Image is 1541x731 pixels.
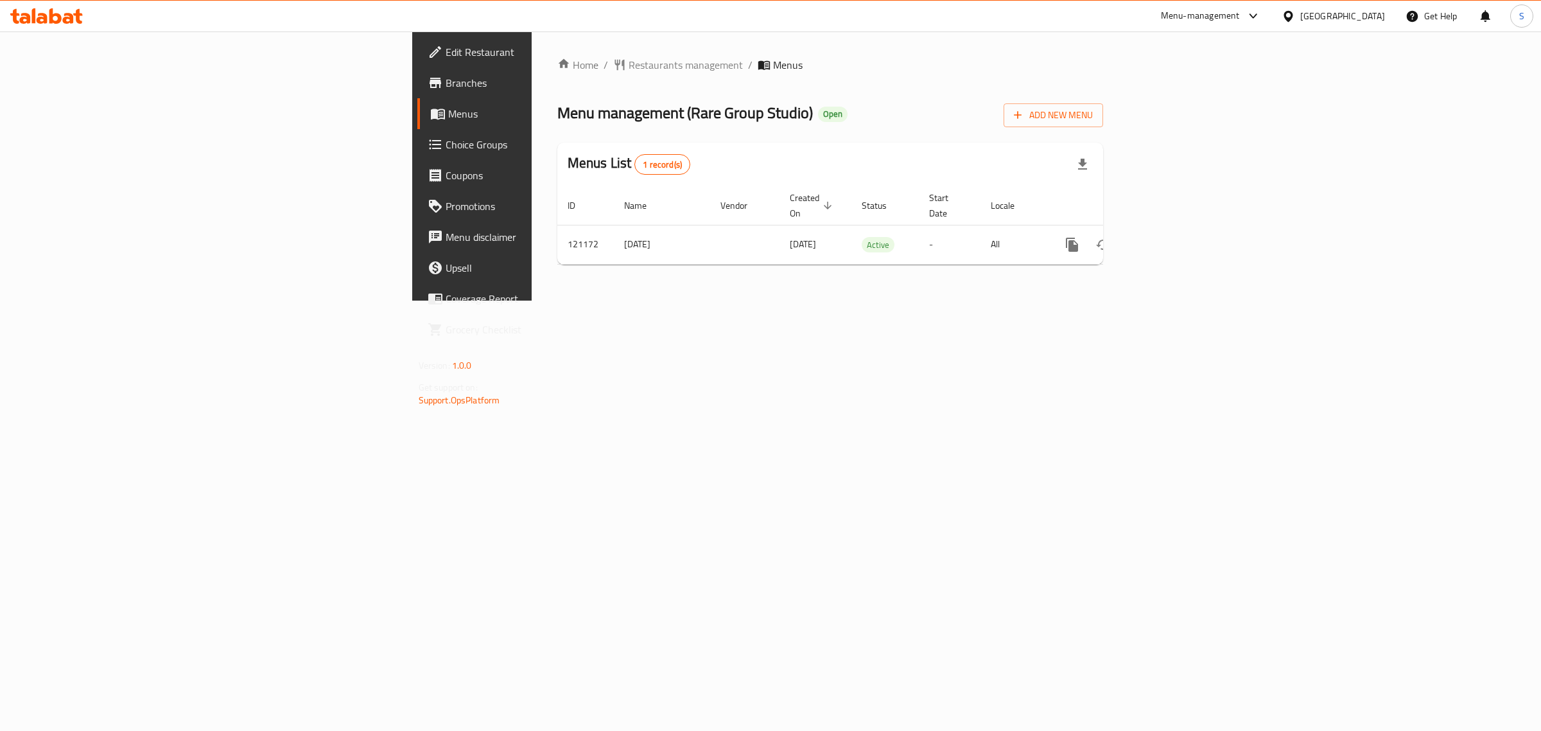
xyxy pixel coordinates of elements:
span: 1 record(s) [635,159,690,171]
div: [GEOGRAPHIC_DATA] [1300,9,1385,23]
span: Get support on: [419,379,478,396]
span: Promotions [446,198,659,214]
a: Menus [417,98,670,129]
a: Edit Restaurant [417,37,670,67]
button: Change Status [1088,229,1119,260]
span: Created On [790,190,836,221]
span: Choice Groups [446,137,659,152]
th: Actions [1047,186,1190,225]
a: Choice Groups [417,129,670,160]
span: Locale [991,198,1031,213]
span: Menu management ( Rare Group Studio ) [557,98,813,127]
span: Vendor [720,198,764,213]
span: ID [568,198,592,213]
td: All [980,225,1047,264]
div: Total records count [634,154,690,175]
a: Promotions [417,191,670,222]
span: Open [818,109,848,119]
span: Menu disclaimer [446,229,659,245]
div: Export file [1067,149,1098,180]
span: Restaurants management [629,57,743,73]
span: Name [624,198,663,213]
span: Start Date [929,190,965,221]
a: Coupons [417,160,670,191]
a: Restaurants management [613,57,743,73]
a: Menu disclaimer [417,222,670,252]
a: Upsell [417,252,670,283]
span: Add New Menu [1014,107,1093,123]
span: Branches [446,75,659,91]
span: Active [862,238,894,252]
a: Coverage Report [417,283,670,314]
li: / [748,57,753,73]
div: Menu-management [1161,8,1240,24]
span: Version: [419,357,450,374]
span: Status [862,198,903,213]
span: Upsell [446,260,659,276]
span: Menus [448,106,659,121]
span: 1.0.0 [452,357,472,374]
span: S [1519,9,1524,23]
span: [DATE] [790,236,816,252]
span: Grocery Checklist [446,322,659,337]
span: Edit Restaurant [446,44,659,60]
h2: Menus List [568,154,690,175]
table: enhanced table [557,186,1190,265]
span: Coupons [446,168,659,183]
nav: breadcrumb [557,57,1104,73]
a: Support.OpsPlatform [419,392,500,409]
a: Grocery Checklist [417,314,670,345]
span: Coverage Report [446,291,659,306]
span: Menus [773,57,803,73]
td: - [919,225,980,264]
button: Add New Menu [1004,103,1103,127]
button: more [1057,229,1088,260]
a: Branches [417,67,670,98]
div: Active [862,237,894,252]
div: Open [818,107,848,122]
